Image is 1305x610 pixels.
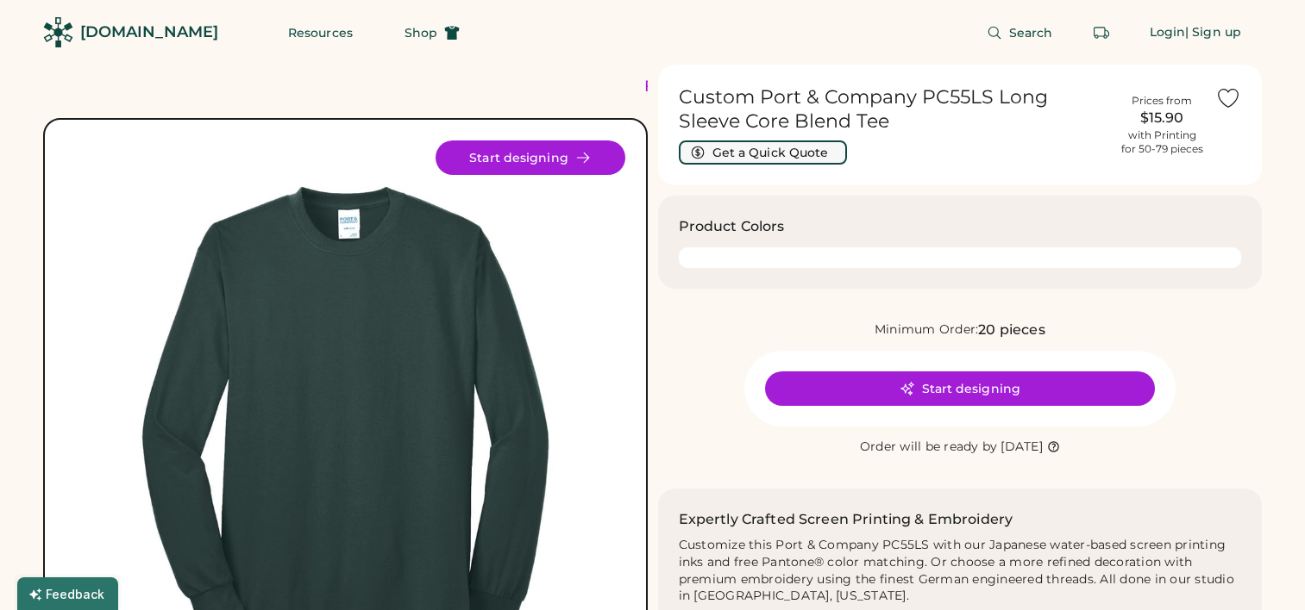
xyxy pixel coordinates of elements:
button: Get a Quick Quote [679,140,847,165]
img: Rendered Logo - Screens [43,17,73,47]
button: Start designing [765,371,1155,406]
button: Start designing [436,140,625,175]
div: Prices from [1132,94,1192,108]
div: [DATE] [1001,439,1043,456]
div: Order will be ready by [860,439,998,456]
button: Retrieve an order [1084,16,1119,50]
div: [DOMAIN_NAME] [80,22,218,43]
div: Minimum Order: [875,321,979,339]
button: Search [966,16,1074,50]
div: Login [1150,24,1186,41]
span: Shop [405,27,437,39]
h1: Custom Port & Company PC55LS Long Sleeve Core Blend Tee [679,85,1109,134]
div: with Printing for 50-79 pieces [1121,128,1203,156]
button: Shop [384,16,480,50]
button: Resources [267,16,373,50]
div: 20 pieces [978,320,1045,340]
h3: Product Colors [679,216,785,237]
div: $15.90 [1119,108,1205,128]
div: | Sign up [1185,24,1241,41]
span: Search [1009,27,1053,39]
h2: Expertly Crafted Screen Printing & Embroidery [679,509,1013,530]
div: Customize this Port & Company PC55LS with our Japanese water-based screen printing inks and free ... [679,537,1242,606]
div: FREE SHIPPING [644,75,793,98]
